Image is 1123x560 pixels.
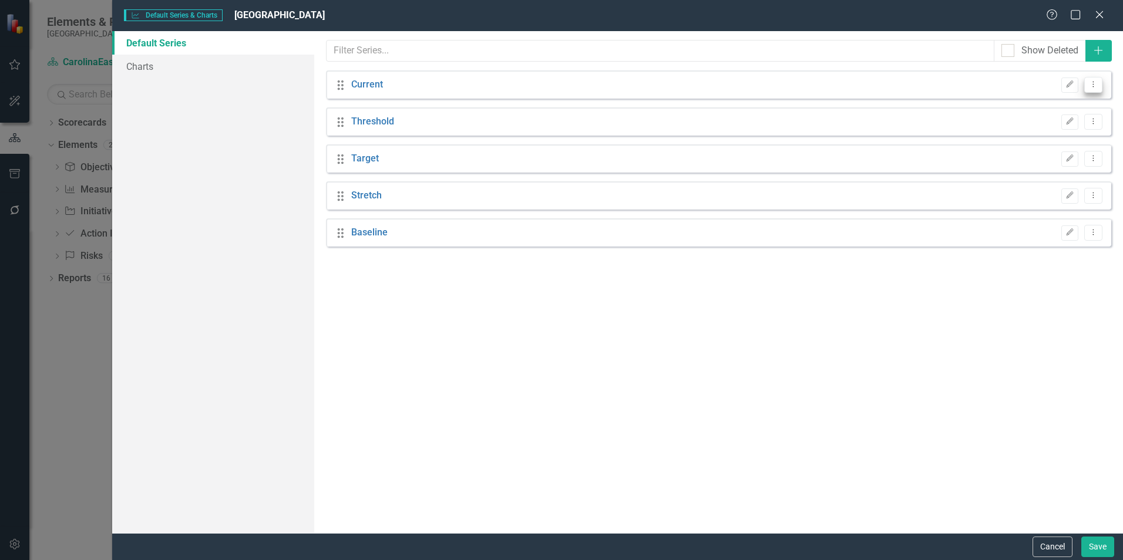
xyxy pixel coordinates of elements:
a: Stretch [351,189,382,203]
a: Default Series [112,31,314,55]
a: Target [351,152,379,166]
div: Show Deleted [1021,44,1078,58]
input: Filter Series... [326,40,994,62]
span: Default Series & Charts [124,9,222,21]
a: Current [351,78,383,92]
span: [GEOGRAPHIC_DATA] [234,9,325,21]
button: Cancel [1033,537,1072,557]
button: Save [1081,537,1114,557]
a: Threshold [351,115,394,129]
a: Baseline [351,226,388,239]
a: Charts [112,55,314,78]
